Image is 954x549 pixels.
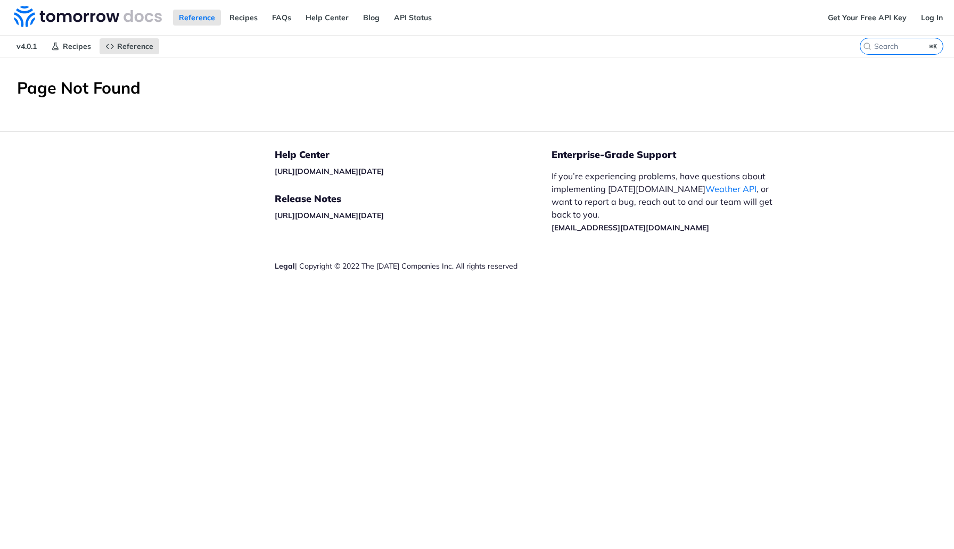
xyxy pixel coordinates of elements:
[552,148,801,161] h5: Enterprise-Grade Support
[552,223,709,232] a: [EMAIL_ADDRESS][DATE][DOMAIN_NAME]
[45,38,97,54] a: Recipes
[224,10,264,26] a: Recipes
[14,6,162,27] img: Tomorrow.io Weather API Docs
[863,42,871,51] svg: Search
[275,167,384,176] a: [URL][DOMAIN_NAME][DATE]
[275,261,552,271] div: | Copyright © 2022 The [DATE] Companies Inc. All rights reserved
[275,261,295,271] a: Legal
[705,184,756,194] a: Weather API
[17,78,937,97] h1: Page Not Found
[300,10,355,26] a: Help Center
[275,211,384,220] a: [URL][DOMAIN_NAME][DATE]
[927,41,940,52] kbd: ⌘K
[173,10,221,26] a: Reference
[357,10,385,26] a: Blog
[63,41,91,51] span: Recipes
[266,10,297,26] a: FAQs
[822,10,912,26] a: Get Your Free API Key
[100,38,159,54] a: Reference
[915,10,949,26] a: Log In
[275,193,552,205] h5: Release Notes
[11,38,43,54] span: v4.0.1
[117,41,153,51] span: Reference
[388,10,438,26] a: API Status
[552,170,784,234] p: If you’re experiencing problems, have questions about implementing [DATE][DOMAIN_NAME] , or want ...
[275,148,552,161] h5: Help Center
